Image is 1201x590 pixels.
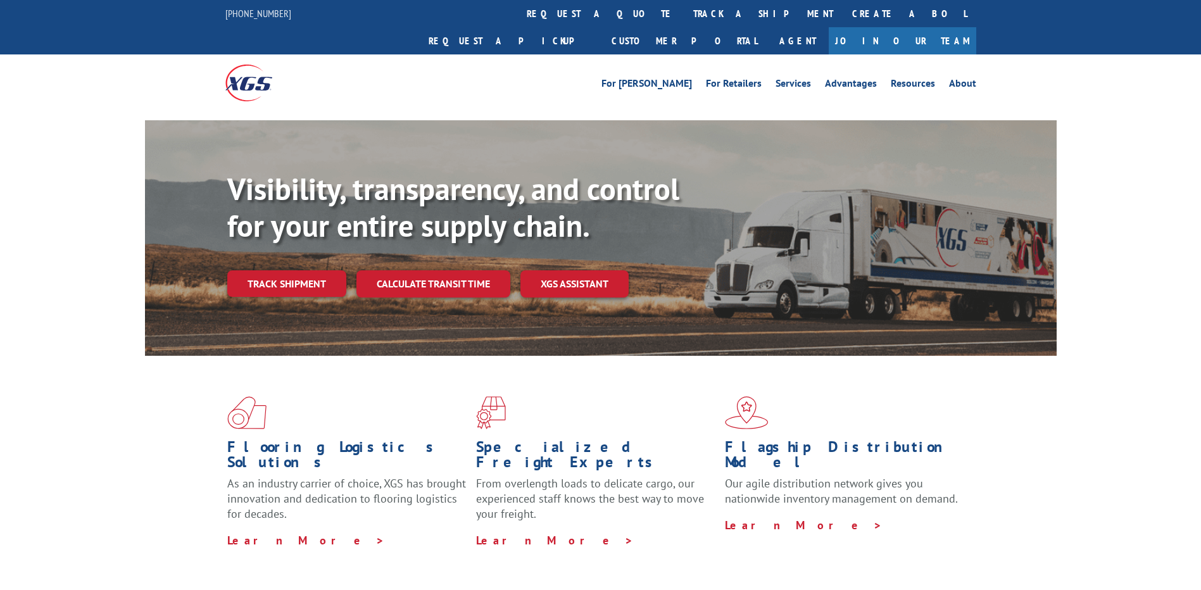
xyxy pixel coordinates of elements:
a: For Retailers [706,78,762,92]
a: Learn More > [725,518,883,532]
a: [PHONE_NUMBER] [225,7,291,20]
a: XGS ASSISTANT [520,270,629,298]
span: Our agile distribution network gives you nationwide inventory management on demand. [725,476,958,506]
img: xgs-icon-flagship-distribution-model-red [725,396,769,429]
a: Agent [767,27,829,54]
a: Calculate transit time [356,270,510,298]
a: For [PERSON_NAME] [601,78,692,92]
a: About [949,78,976,92]
a: Services [776,78,811,92]
span: As an industry carrier of choice, XGS has brought innovation and dedication to flooring logistics... [227,476,466,521]
img: xgs-icon-total-supply-chain-intelligence-red [227,396,267,429]
img: xgs-icon-focused-on-flooring-red [476,396,506,429]
b: Visibility, transparency, and control for your entire supply chain. [227,169,679,245]
a: Learn More > [476,533,634,548]
h1: Flooring Logistics Solutions [227,439,467,476]
a: Join Our Team [829,27,976,54]
p: From overlength loads to delicate cargo, our experienced staff knows the best way to move your fr... [476,476,715,532]
a: Request a pickup [419,27,602,54]
a: Resources [891,78,935,92]
a: Customer Portal [602,27,767,54]
a: Learn More > [227,533,385,548]
h1: Specialized Freight Experts [476,439,715,476]
a: Track shipment [227,270,346,297]
a: Advantages [825,78,877,92]
h1: Flagship Distribution Model [725,439,964,476]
